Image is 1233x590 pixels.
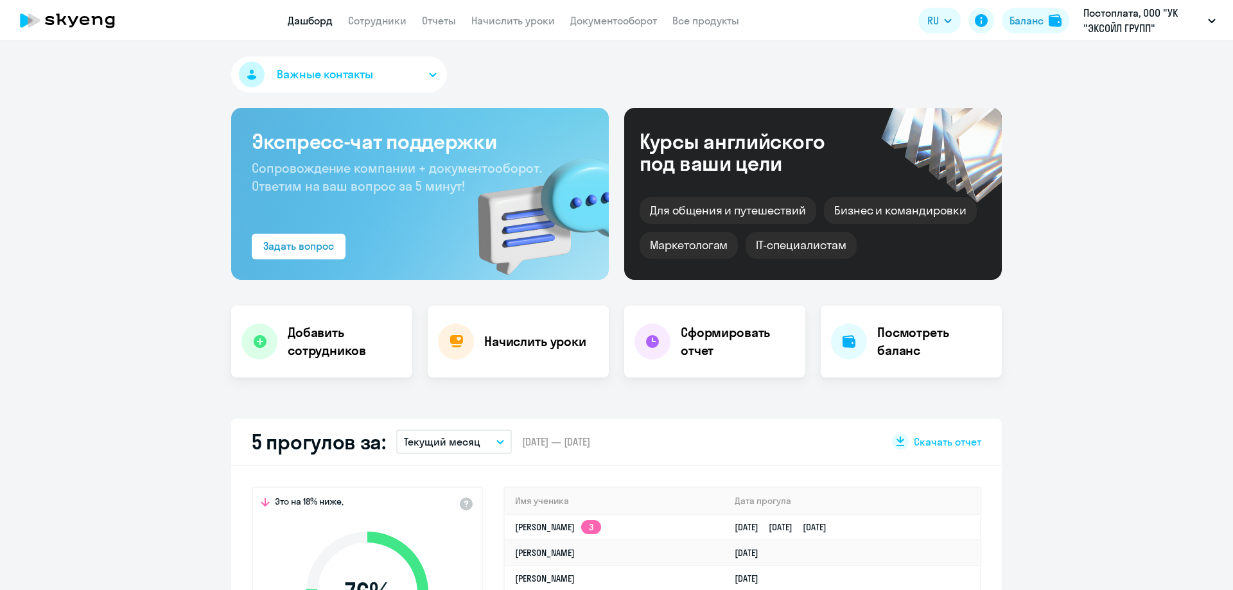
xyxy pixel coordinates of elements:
button: Постоплата, ООО "УК "ЭКСОЙЛ ГРУПП" [1077,5,1222,36]
div: IT-специалистам [746,232,856,259]
img: balance [1049,14,1062,27]
button: Текущий месяц [396,429,512,454]
button: RU [918,8,961,33]
span: Это на 18% ниже, [275,496,344,511]
span: Скачать отчет [914,435,981,449]
app-skyeng-badge: 3 [581,520,601,534]
span: Сопровождение компании + документооборот. Ответим на ваш вопрос за 5 минут! [252,160,542,194]
h4: Посмотреть баланс [877,324,992,360]
a: Начислить уроки [471,14,555,27]
span: RU [927,13,939,28]
a: Все продукты [672,14,739,27]
a: [DATE] [735,573,769,584]
h4: Сформировать отчет [681,324,795,360]
a: Документооборот [570,14,657,27]
button: Задать вопрос [252,234,345,259]
div: Для общения и путешествий [640,197,816,224]
button: Важные контакты [231,56,447,92]
span: [DATE] — [DATE] [522,435,590,449]
a: Дашборд [288,14,333,27]
th: Дата прогула [724,488,980,514]
div: Маркетологам [640,232,738,259]
h2: 5 прогулов за: [252,429,386,455]
div: Курсы английского под ваши цели [640,130,859,174]
a: Сотрудники [348,14,407,27]
p: Постоплата, ООО "УК "ЭКСОЙЛ ГРУПП" [1083,5,1203,36]
th: Имя ученика [505,488,724,514]
p: Текущий месяц [404,434,480,449]
a: [PERSON_NAME] [515,573,575,584]
a: Отчеты [422,14,456,27]
span: Важные контакты [277,66,373,83]
h4: Начислить уроки [484,333,586,351]
a: [PERSON_NAME] [515,547,575,559]
a: [DATE] [735,547,769,559]
button: Балансbalance [1002,8,1069,33]
h4: Добавить сотрудников [288,324,402,360]
img: bg-img [459,135,609,280]
h3: Экспресс-чат поддержки [252,128,588,154]
a: [DATE][DATE][DATE] [735,521,837,533]
div: Бизнес и командировки [824,197,977,224]
div: Задать вопрос [263,238,334,254]
div: Баланс [1010,13,1044,28]
a: [PERSON_NAME]3 [515,521,601,533]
